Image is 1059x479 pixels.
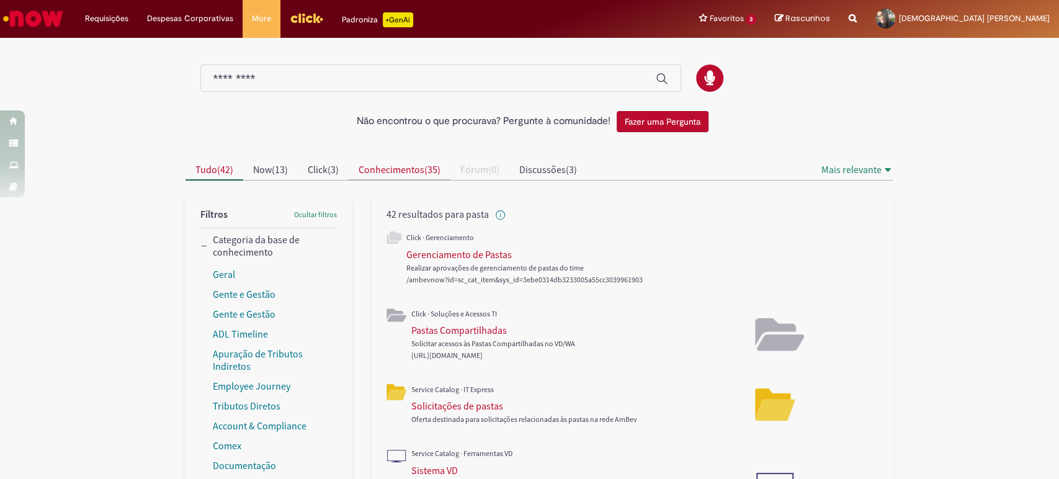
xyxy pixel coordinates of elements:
[709,12,743,25] span: Favoritos
[899,13,1050,24] span: [DEMOGRAPHIC_DATA] [PERSON_NAME]
[85,12,128,25] span: Requisições
[785,12,830,24] span: Rascunhos
[383,12,413,27] p: +GenAi
[775,13,830,25] a: Rascunhos
[746,14,756,25] span: 3
[290,9,323,27] img: click_logo_yellow_360x200.png
[617,111,708,132] button: Fazer uma Pergunta
[252,12,271,25] span: More
[147,12,233,25] span: Despesas Corporativas
[1,6,65,31] img: ServiceNow
[342,12,413,27] div: Padroniza
[357,116,610,127] h2: Não encontrou o que procurava? Pergunte à comunidade!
